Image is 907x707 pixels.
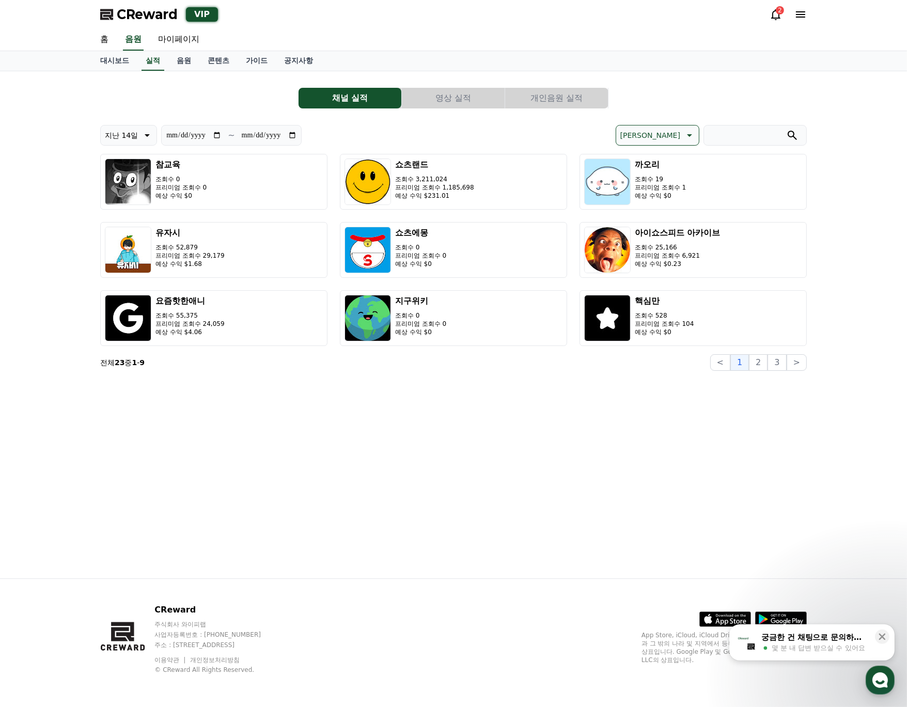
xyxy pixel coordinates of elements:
[584,295,631,341] img: 핵심만
[635,260,721,268] p: 예상 수익 $0.23
[635,192,686,200] p: 예상 수익 $0
[580,290,807,346] button: 핵심만 조회수 528 프리미엄 조회수 104 예상 수익 $0
[199,51,238,71] a: 콘텐츠
[92,51,137,71] a: 대시보드
[155,260,225,268] p: 예상 수익 $1.68
[155,192,207,200] p: 예상 수익 $0
[154,631,280,639] p: 사업자등록번호 : [PHONE_NUMBER]
[584,159,631,205] img: 까오리
[154,656,187,664] a: 이용약관
[635,243,721,252] p: 조회수 25,166
[395,227,446,239] h3: 쇼츠에몽
[580,222,807,278] button: 아이쇼스피드 아카이브 조회수 25,166 프리미엄 조회수 6,921 예상 수익 $0.23
[395,320,446,328] p: 프리미엄 조회수 0
[787,354,807,371] button: >
[635,295,694,307] h3: 핵심만
[123,29,144,51] a: 음원
[345,227,391,273] img: 쇼츠에몽
[395,243,446,252] p: 조회수 0
[33,343,39,351] span: 홈
[100,357,145,368] p: 전체 중 -
[155,320,225,328] p: 프리미엄 조회수 24,059
[154,666,280,674] p: © CReward All Rights Reserved.
[770,8,782,21] a: 2
[190,656,240,664] a: 개인정보처리방침
[402,88,505,108] button: 영상 실적
[395,175,474,183] p: 조회수 3,211,024
[154,641,280,649] p: 주소 : [STREET_ADDRESS]
[710,354,730,371] button: <
[160,343,172,351] span: 설정
[142,51,164,71] a: 실적
[276,51,321,71] a: 공지사항
[105,227,151,273] img: 유자시
[68,327,133,353] a: 대화
[340,154,567,210] button: 쇼츠랜드 조회수 3,211,024 프리미엄 조회수 1,185,698 예상 수익 $231.01
[635,252,721,260] p: 프리미엄 조회수 6,921
[395,311,446,320] p: 조회수 0
[154,604,280,616] p: CReward
[584,227,631,273] img: 아이쇼스피드 아카이브
[635,159,686,171] h3: 까오리
[95,343,107,352] span: 대화
[105,159,151,205] img: 참교육
[186,7,218,22] div: VIP
[100,222,327,278] button: 유자시 조회수 52,879 프리미엄 조회수 29,179 예상 수익 $1.68
[345,295,391,341] img: 지구위키
[105,128,138,143] p: 지난 14일
[117,6,178,23] span: CReward
[155,227,225,239] h3: 유자시
[635,328,694,336] p: 예상 수익 $0
[92,29,117,51] a: 홈
[155,328,225,336] p: 예상 수익 $4.06
[768,354,786,371] button: 3
[155,175,207,183] p: 조회수 0
[395,159,474,171] h3: 쇼츠랜드
[642,631,807,664] p: App Store, iCloud, iCloud Drive 및 iTunes Store는 미국과 그 밖의 나라 및 지역에서 등록된 Apple Inc.의 서비스 상표입니다. Goo...
[635,311,694,320] p: 조회수 528
[635,183,686,192] p: 프리미엄 조회수 1
[154,620,280,629] p: 주식회사 와이피랩
[635,227,721,239] h3: 아이쇼스피드 아카이브
[238,51,276,71] a: 가이드
[155,295,225,307] h3: 요즘핫한애니
[100,125,157,146] button: 지난 14일
[340,290,567,346] button: 지구위키 조회수 0 프리미엄 조회수 0 예상 수익 $0
[105,295,151,341] img: 요즘핫한애니
[395,252,446,260] p: 프리미엄 조회수 0
[505,88,608,108] button: 개인음원 실적
[340,222,567,278] button: 쇼츠에몽 조회수 0 프리미엄 조회수 0 예상 수익 $0
[100,290,327,346] button: 요즘핫한애니 조회수 55,375 프리미엄 조회수 24,059 예상 수익 $4.06
[749,354,768,371] button: 2
[395,183,474,192] p: 프리미엄 조회수 1,185,698
[150,29,208,51] a: 마이페이지
[635,320,694,328] p: 프리미엄 조회수 104
[395,192,474,200] p: 예상 수익 $231.01
[132,358,137,367] strong: 1
[620,128,680,143] p: [PERSON_NAME]
[228,129,234,142] p: ~
[635,175,686,183] p: 조회수 19
[776,6,784,14] div: 2
[133,327,198,353] a: 설정
[100,6,178,23] a: CReward
[155,252,225,260] p: 프리미엄 조회수 29,179
[100,154,327,210] button: 참교육 조회수 0 프리미엄 조회수 0 예상 수익 $0
[139,358,145,367] strong: 9
[155,311,225,320] p: 조회수 55,375
[168,51,199,71] a: 음원
[616,125,699,146] button: [PERSON_NAME]
[345,159,391,205] img: 쇼츠랜드
[3,327,68,353] a: 홈
[395,328,446,336] p: 예상 수익 $0
[730,354,749,371] button: 1
[115,358,124,367] strong: 23
[155,183,207,192] p: 프리미엄 조회수 0
[395,260,446,268] p: 예상 수익 $0
[155,243,225,252] p: 조회수 52,879
[299,88,401,108] button: 채널 실적
[155,159,207,171] h3: 참교육
[505,88,608,108] a: 개인음원 실적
